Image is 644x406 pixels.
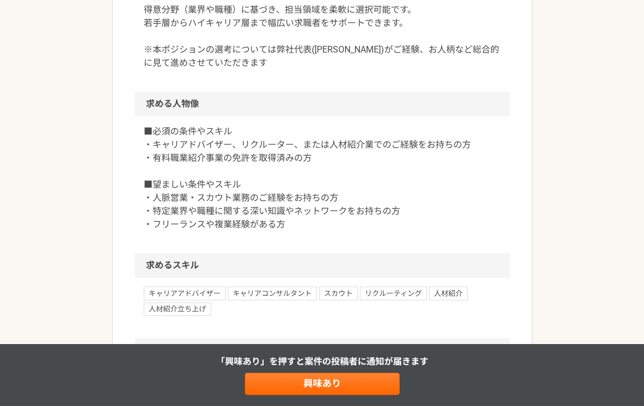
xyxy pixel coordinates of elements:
span: リクルーティング [360,287,427,300]
span: スカウト [319,287,358,300]
span: 人材紹介立ち上げ [144,303,211,316]
h2: 求める人物像 [135,92,510,116]
a: 興味あり [245,373,400,395]
h2: その他の条件・環境 [135,338,510,362]
h2: 求めるスキル [135,253,510,278]
span: キャリアコンサルタント [228,287,317,300]
span: 人材紹介 [429,287,468,300]
span: キャリアアドバイザー [144,287,226,300]
p: 「興味あり」を押すと 案件の投稿者に通知が届きます [216,355,428,368]
p: ■必須の条件やスキル ・キャリアドバイザー、リクルーター、または人材紹介業でのご経験をお持ちの方 ・有料職業紹介事業の免許を取得済みの方 ■望ましい条件やスキル ・人脈営業・スカウト業務のご経験... [144,125,501,231]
